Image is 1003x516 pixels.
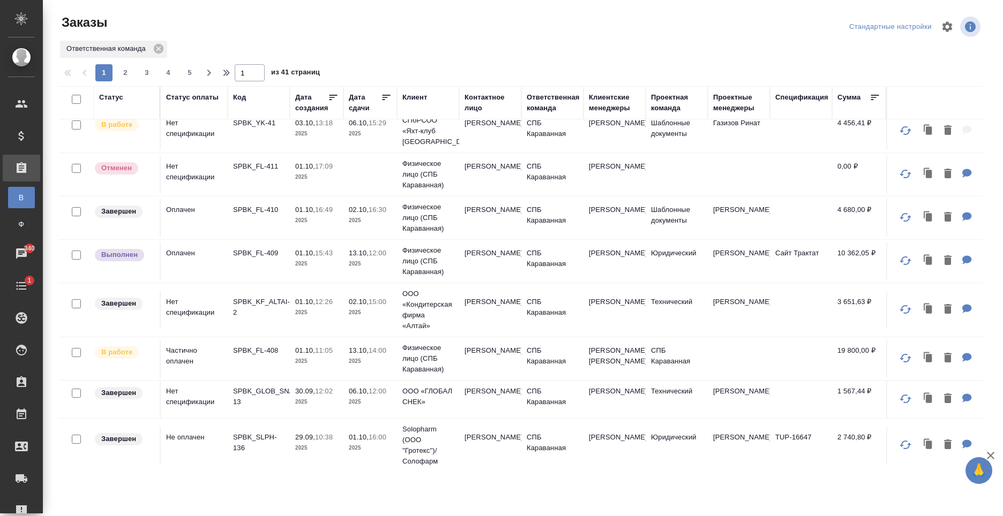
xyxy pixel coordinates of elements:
[521,199,583,237] td: СПБ Караванная
[893,161,918,187] button: Обновить
[94,248,154,262] div: Выставляет ПМ после сдачи и проведения начислений. Последний этап для ПМа
[161,112,228,150] td: Нет спецификации
[369,346,386,354] p: 14:00
[138,64,155,81] button: 3
[646,242,708,280] td: Юридический
[161,427,228,464] td: Не оплачен
[233,92,246,103] div: Код
[60,41,167,58] div: Ответственная команда
[295,215,338,226] p: 2025
[770,427,832,464] td: TUP-16647
[315,162,333,170] p: 17:09
[893,118,918,143] button: Обновить
[775,92,828,103] div: Спецификация
[161,291,228,329] td: Нет спецификации
[965,457,992,484] button: 🙏
[459,112,521,150] td: [PERSON_NAME]
[13,192,29,203] span: В
[646,199,708,237] td: Шаблонные документы
[21,275,38,286] span: 1
[315,119,333,127] p: 13:18
[708,291,770,329] td: [PERSON_NAME]
[101,119,132,130] p: В работе
[349,249,369,257] p: 13.10,
[939,299,957,321] button: Удалить
[832,112,886,150] td: 4 456,41 ₽
[832,156,886,193] td: 0,00 ₽
[521,112,583,150] td: СПБ Караванная
[708,242,770,280] td: [PERSON_NAME]
[101,163,132,173] p: Отменен
[295,249,315,257] p: 01.10,
[349,397,392,407] p: 2025
[295,119,315,127] p: 03.10,
[59,14,107,31] span: Заказы
[646,381,708,418] td: Технический
[402,343,454,375] p: Физическое лицо (СПБ Караванная)
[160,64,177,81] button: 4
[939,207,957,229] button: Удалить
[832,291,886,329] td: 3 651,63 ₽
[233,432,285,453] p: SPBK_SLPH-136
[939,120,957,142] button: Удалить
[181,67,198,78] span: 5
[166,92,219,103] div: Статус оплаты
[295,356,338,367] p: 2025
[402,202,454,234] p: Физическое лицо (СПБ Караванная)
[934,14,960,40] span: Настроить таблицу
[583,381,646,418] td: [PERSON_NAME]
[970,459,988,482] span: 🙏
[271,66,320,81] span: из 41 страниц
[94,345,154,360] div: Выставляет ПМ после принятия заказа от КМа
[918,388,939,410] button: Клонировать
[349,92,381,113] div: Дата сдачи
[918,299,939,321] button: Клонировать
[583,242,646,280] td: [PERSON_NAME]
[101,347,132,358] p: В работе
[315,298,333,306] p: 12:26
[66,43,149,54] p: Ответственная команда
[832,199,886,237] td: 4 680,00 ₽
[521,242,583,280] td: СПБ Караванная
[402,115,454,147] p: СПбРСОО «Яхт-клуб [GEOGRAPHIC_DATA]»
[918,434,939,456] button: Клонировать
[832,381,886,418] td: 1 567,44 ₽
[459,156,521,193] td: [PERSON_NAME]
[893,248,918,274] button: Обновить
[847,19,934,35] div: split button
[94,161,154,176] div: Выставляет КМ после отмены со стороны клиента. Если уже после запуска – КМ пишет ПМу про отмену, ...
[459,340,521,377] td: [PERSON_NAME]
[295,397,338,407] p: 2025
[713,92,765,113] div: Проектные менеджеры
[646,427,708,464] td: Юридический
[94,386,154,400] div: Выставляет КМ при направлении счета или после выполнения всех работ/сдачи заказа клиенту. Окончат...
[957,388,977,410] button: Для КМ: ГС черноголовка
[18,243,42,254] span: 340
[94,432,154,446] div: Выставляет КМ при направлении счета или после выполнения всех работ/сдачи заказа клиенту. Окончат...
[402,386,454,407] p: ООО «ГЛОБАЛ СНЕК»
[161,381,228,418] td: Нет спецификации
[939,250,957,272] button: Удалить
[402,92,427,103] div: Клиент
[233,345,285,356] p: SPBK_FL-408
[583,340,646,377] td: [PERSON_NAME], [PERSON_NAME]
[939,388,957,410] button: Удалить
[181,64,198,81] button: 5
[893,386,918,412] button: Обновить
[315,433,333,441] p: 10:38
[101,249,138,260] p: Выполнен
[770,242,832,280] td: Сайт Трактат
[369,206,386,214] p: 16:30
[918,347,939,369] button: Клонировать
[8,187,35,208] a: В
[521,427,583,464] td: СПБ Караванная
[295,206,315,214] p: 01.10,
[918,207,939,229] button: Клонировать
[939,347,957,369] button: Удалить
[646,291,708,329] td: Технический
[233,297,285,318] p: SPBK_KF_ALTAI-2
[349,119,369,127] p: 06.10,
[893,432,918,458] button: Обновить
[651,92,702,113] div: Проектная команда
[589,92,640,113] div: Клиентские менеджеры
